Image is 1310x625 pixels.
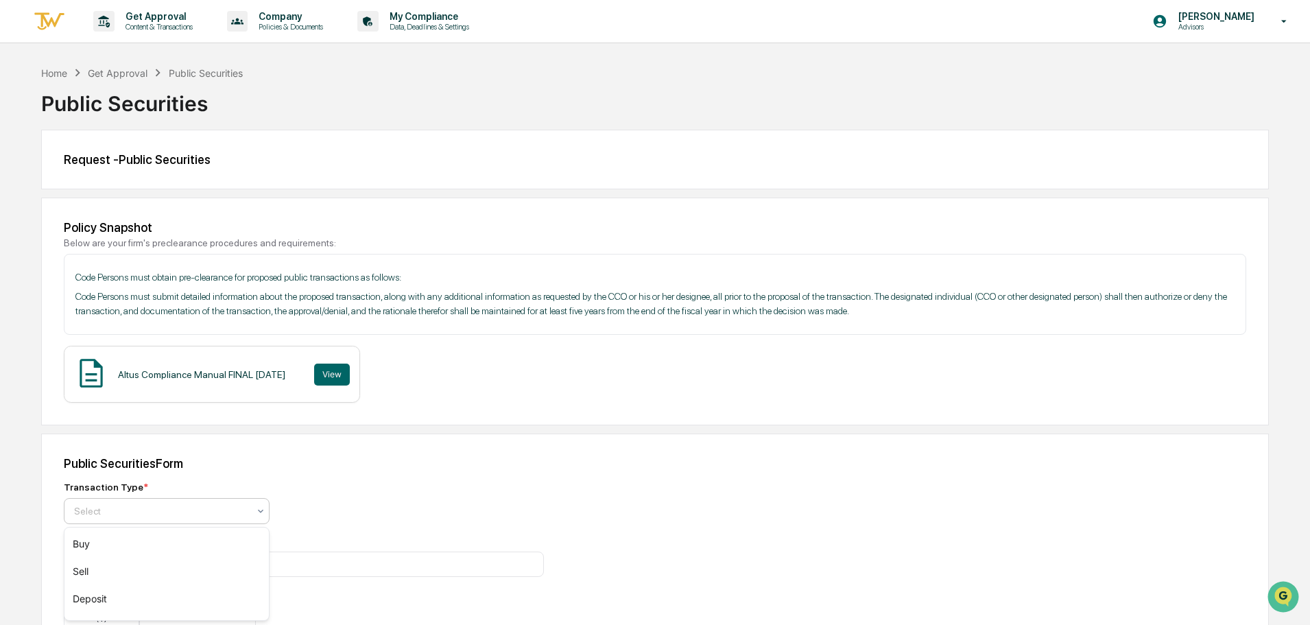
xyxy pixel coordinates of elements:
div: Past conversations [14,152,92,163]
p: Code Persons must submit detailed information about the proposed transaction, along with any addi... [75,290,1235,318]
div: Start new chat [62,105,225,119]
p: Content & Transactions [115,22,200,32]
div: Security Identifier [64,535,544,546]
span: • [114,224,119,235]
div: We're available if you need us! [62,119,189,130]
div: Altus Compliance Manual FINAL [DATE] [118,369,285,380]
p: Get Approval [115,11,200,22]
div: Policy Snapshot [64,220,1246,235]
img: Nancy Mercado [14,211,36,233]
div: Public Securities Form [64,456,1246,471]
p: My Compliance [379,11,476,22]
p: Code Persons must obtain pre-clearance for proposed public transactions as follows: [75,270,1235,285]
div: 🔎 [14,308,25,319]
div: 🖐️ [14,282,25,293]
a: 🗄️Attestations [94,275,176,300]
span: • [114,187,119,198]
span: Preclearance [27,281,88,294]
img: 8933085812038_c878075ebb4cc5468115_72.jpg [29,105,53,130]
div: 🗄️ [99,282,110,293]
p: Policies & Documents [248,22,330,32]
img: 1746055101610-c473b297-6a78-478c-a979-82029cc54cd1 [27,187,38,198]
span: [PERSON_NAME] [43,224,111,235]
a: Powered byPylon [97,340,166,351]
div: Public Securities [41,80,1269,116]
span: Pylon [136,340,166,351]
img: Jack Rasmussen [14,174,36,196]
p: How can we help? [14,29,250,51]
span: Attestations [113,281,170,294]
span: [DATE] [121,187,150,198]
p: Advisors [1167,22,1261,32]
div: Request - Public Securities [64,152,1246,167]
div: Deposit [64,585,269,613]
iframe: Open customer support [1266,580,1303,617]
div: Home [41,67,67,79]
img: Document Icon [74,356,108,390]
div: Get Approval [88,67,147,79]
button: Start new chat [233,109,250,126]
div: Transaction Type [64,482,148,493]
span: Data Lookup [27,307,86,320]
span: [PERSON_NAME] [43,187,111,198]
p: Data, Deadlines & Settings [379,22,476,32]
div: Public Securities [169,67,243,79]
div: Sell [64,558,269,585]
p: Company [248,11,330,22]
p: [PERSON_NAME] [1167,11,1261,22]
span: [DATE] [121,224,150,235]
a: 🔎Data Lookup [8,301,92,326]
div: Below are your firm's preclearance procedures and requirements: [64,237,1246,248]
img: 1746055101610-c473b297-6a78-478c-a979-82029cc54cd1 [14,105,38,130]
button: View [314,364,350,386]
img: logo [33,10,66,33]
div: Buy [64,530,269,558]
button: See all [213,150,250,166]
a: 🖐️Preclearance [8,275,94,300]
